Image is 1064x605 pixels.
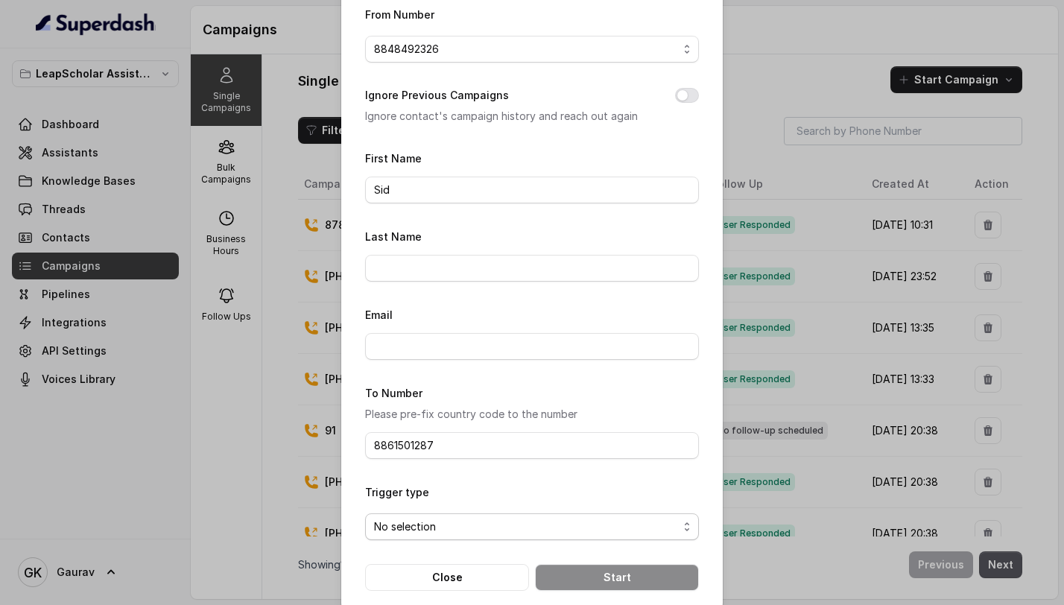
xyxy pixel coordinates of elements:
[365,564,529,591] button: Close
[365,107,651,125] p: Ignore contact's campaign history and reach out again
[365,308,393,321] label: Email
[374,40,678,58] span: 8848492326
[365,387,422,399] label: To Number
[365,486,429,498] label: Trigger type
[365,405,699,423] p: Please pre-fix country code to the number
[535,564,699,591] button: Start
[365,36,699,63] button: 8848492326
[365,86,509,104] label: Ignore Previous Campaigns
[365,8,434,21] label: From Number
[365,513,699,540] button: No selection
[365,152,422,165] label: First Name
[365,230,422,243] label: Last Name
[374,518,678,536] span: No selection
